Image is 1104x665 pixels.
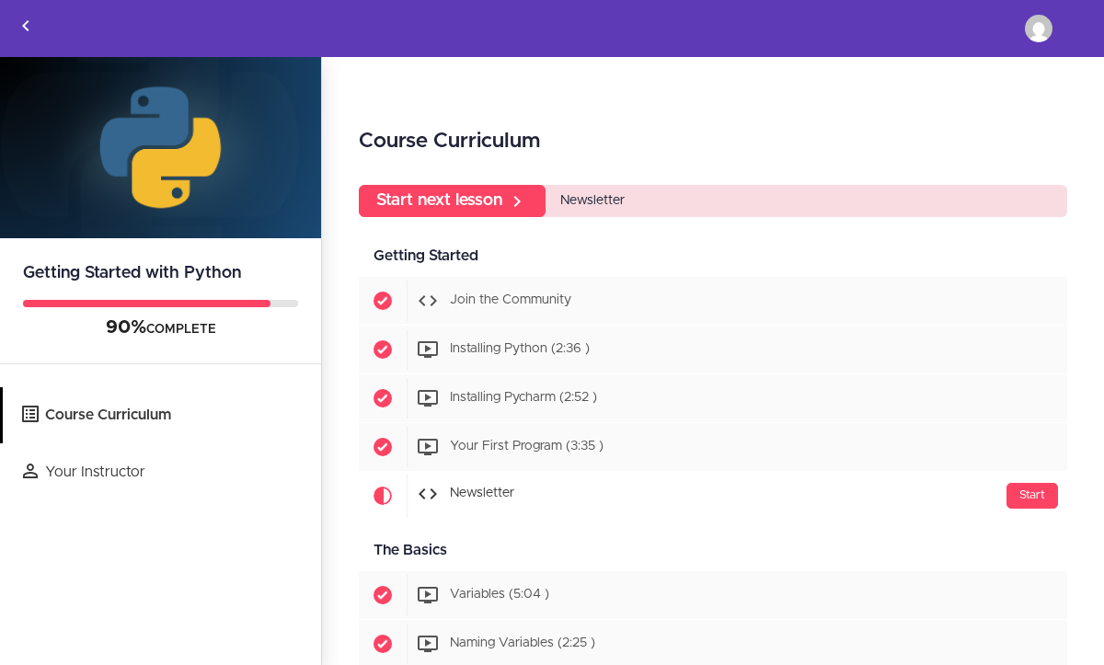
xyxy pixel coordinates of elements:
span: Newsletter [560,194,625,207]
div: Start [1006,483,1058,509]
a: Course Curriculum [3,387,321,443]
div: The Basics [359,530,1067,571]
div: Getting Started [359,235,1067,277]
span: Completed item [359,423,407,471]
a: Current item Start Newsletter [359,472,1067,520]
span: 90% [106,318,146,337]
span: Installing Pycharm (2:52 ) [450,392,597,405]
a: Start next lesson [359,185,546,217]
span: Naming Variables (2:25 ) [450,637,595,650]
h2: Course Curriculum [359,126,1067,157]
span: Completed item [359,277,407,325]
span: Completed item [359,571,407,619]
span: Join the Community [450,294,571,307]
a: Completed item Installing Python (2:36 ) [359,326,1067,373]
div: COMPLETE [23,316,298,340]
span: Your First Program (3:35 ) [450,441,604,453]
span: Newsletter [450,487,514,500]
a: Completed item Variables (5:04 ) [359,571,1067,619]
a: Back to courses [1,1,51,56]
img: ibn.de.salaam@gmail.com [1025,15,1052,42]
span: Current item [359,472,407,520]
a: Completed item Your First Program (3:35 ) [359,423,1067,471]
a: Your Instructor [3,444,321,500]
span: Installing Python (2:36 ) [450,343,590,356]
span: Variables (5:04 ) [450,589,549,602]
a: Completed item Installing Pycharm (2:52 ) [359,374,1067,422]
a: Completed item Join the Community [359,277,1067,325]
span: Completed item [359,374,407,422]
span: Completed item [359,326,407,373]
svg: Back to courses [15,15,37,37]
